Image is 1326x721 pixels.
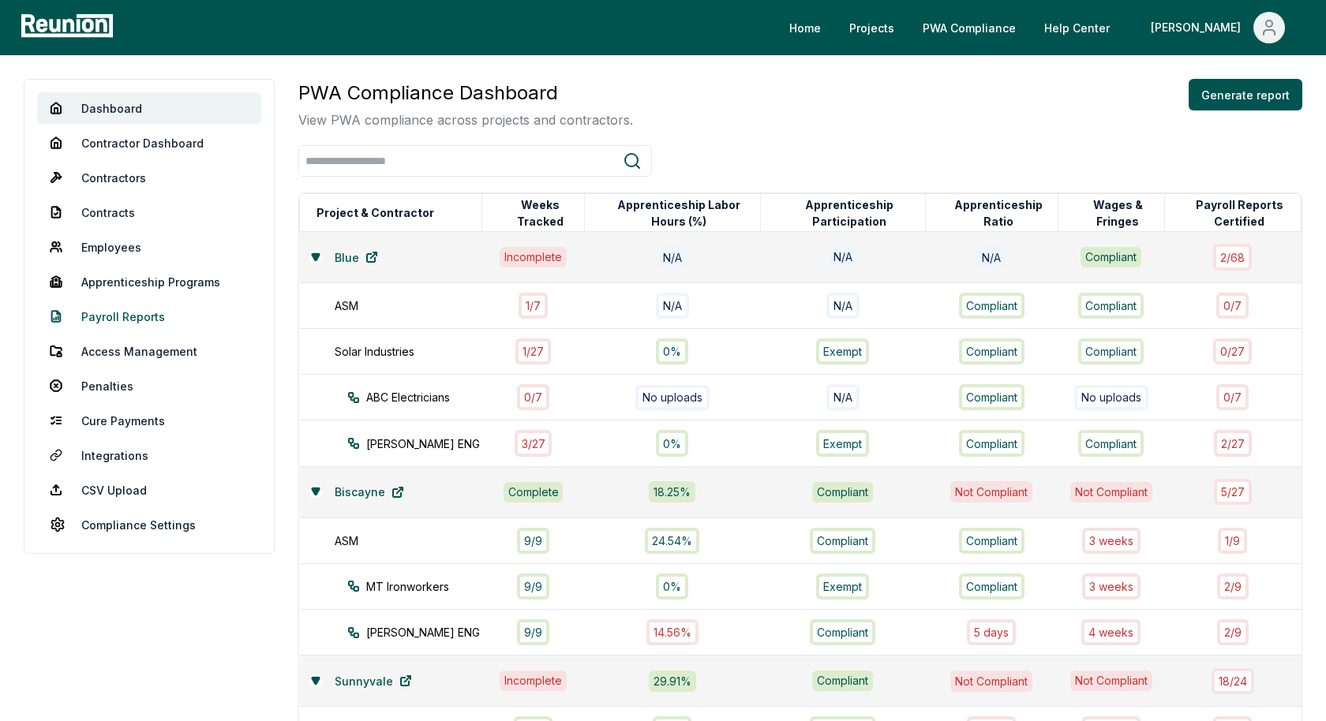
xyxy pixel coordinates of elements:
div: 0 / 7 [1216,384,1249,410]
div: Compliant [959,293,1024,319]
div: 0 / 7 [1216,293,1249,319]
a: Blue [322,241,391,273]
button: Apprenticeship Participation [774,197,925,229]
div: Exempt [816,338,869,364]
div: Compliant [1078,293,1144,319]
a: Apprenticeship Programs [37,266,261,297]
div: No uploads [635,385,710,410]
div: N/A [826,293,860,319]
div: MT Ironworkers [347,578,511,595]
div: 0% [656,430,688,456]
div: 9 / 9 [517,573,549,600]
div: 9 / 9 [517,619,549,645]
a: Contractor Dashboard [37,127,261,159]
div: N/A [656,293,689,319]
a: Contracts [37,196,261,228]
p: View PWA compliance across projects and contractors. [298,110,633,129]
div: 2 / 27 [1214,430,1252,456]
div: ASM [335,297,498,314]
div: Not Compliant [950,671,1032,692]
div: Compliant [812,482,873,502]
div: Compliant [959,384,1024,410]
div: ABC Electricians [347,389,511,405]
div: N/A [826,384,860,410]
div: Not Compliant [1070,671,1152,691]
button: Apprenticeship Ratio [939,197,1058,229]
button: Wages & Fringes [1072,197,1164,229]
a: Integrations [37,439,261,471]
button: [PERSON_NAME] [1138,12,1298,43]
div: 9 / 9 [517,528,549,554]
div: 5 days [967,619,1016,645]
nav: Main [777,12,1310,43]
div: Exempt [816,573,869,600]
div: 2 / 9 [1217,573,1249,600]
div: 24.54% [645,528,699,554]
a: Contractors [37,162,261,193]
div: 2 / 9 [1217,619,1249,645]
button: Weeks Tracked [496,197,583,229]
a: Sunnyvale [322,665,425,697]
h3: PWA Compliance Dashboard [298,79,633,107]
div: 3 week s [1082,528,1141,554]
div: 2 / 68 [1213,244,1252,270]
div: [PERSON_NAME] [1151,12,1247,43]
div: Not Compliant [950,481,1032,502]
div: 0 / 27 [1213,338,1252,364]
div: Compliant [810,619,875,645]
a: Home [777,12,833,43]
div: 14.56% [646,619,699,645]
div: N/A [829,247,857,267]
a: Payroll Reports [37,301,261,332]
div: 1 / 9 [1218,528,1247,554]
a: Access Management [37,335,261,367]
div: 29.91 % [649,671,696,692]
div: N/A [977,246,1006,267]
div: Incomplete [500,247,567,267]
div: [PERSON_NAME] ENG [347,435,511,452]
div: Compliant [959,430,1024,456]
div: Exempt [816,430,869,456]
a: PWA Compliance [910,12,1028,43]
div: Compliant [959,528,1024,554]
div: [PERSON_NAME] ENG [347,624,511,641]
a: Projects [837,12,907,43]
div: 1 / 7 [519,293,548,319]
a: Penalties [37,370,261,402]
div: 3 / 27 [515,430,552,456]
div: Compliant [1078,338,1144,364]
div: Compliant [959,338,1024,364]
a: Dashboard [37,92,261,124]
button: Apprenticeship Labor Hours (%) [598,197,760,229]
div: Compliant [810,528,875,554]
div: Compliant [1078,430,1144,456]
div: 0% [656,573,688,600]
div: N/A [658,246,687,267]
div: Incomplete [500,671,567,691]
div: 3 week s [1082,573,1141,600]
div: 0% [656,338,688,364]
div: 5 / 27 [1214,479,1252,505]
button: Payroll Reports Certified [1178,197,1301,229]
a: Employees [37,231,261,263]
div: 0 / 7 [517,384,549,410]
div: Complete [504,482,564,502]
a: Compliance Settings [37,509,261,540]
div: 18 / 24 [1212,668,1254,694]
div: 18.25 % [649,481,695,502]
div: Not Compliant [1070,482,1152,502]
div: 4 week s [1081,619,1141,645]
div: 1 / 27 [515,338,551,364]
a: Cure Payments [37,405,261,436]
button: Project & Contractor [313,197,437,229]
a: Help Center [1032,12,1122,43]
div: Compliant [959,573,1024,600]
a: Biscayne [322,476,417,508]
a: CSV Upload [37,474,261,506]
div: ASM [335,532,498,549]
button: Generate report [1189,79,1302,110]
div: No uploads [1074,385,1148,410]
div: Compliant [812,671,873,691]
div: Solar Industries [335,343,498,360]
div: Compliant [1081,247,1141,267]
